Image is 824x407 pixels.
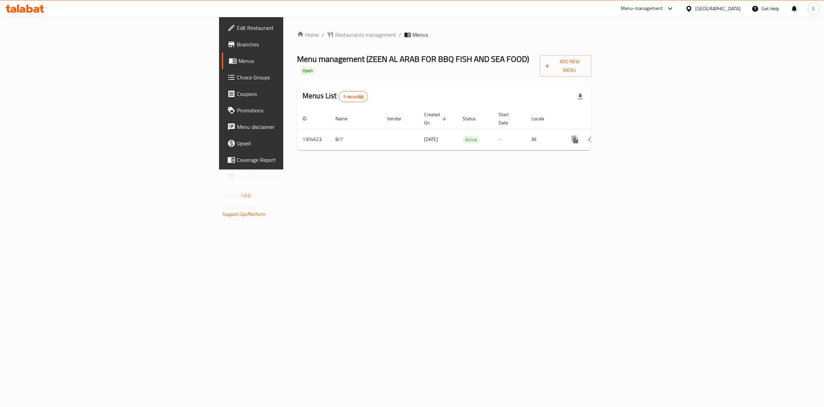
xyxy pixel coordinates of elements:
span: Coupons [237,90,351,98]
td: All [526,129,561,150]
span: Start Date [499,110,518,127]
span: 1.0.0 [240,191,251,200]
span: Created On [424,110,449,127]
span: G [812,5,815,12]
span: Upsell [237,139,351,147]
span: Choice Groups [237,73,351,81]
span: Grocery Checklist [237,172,351,180]
span: Active [462,136,480,144]
a: Edit Restaurant [222,20,357,36]
span: Locale [531,114,553,123]
span: Add New Menu [545,57,586,75]
span: Status [462,114,485,123]
span: Get support on: [222,203,254,212]
button: more [567,131,583,148]
div: Total records count [339,91,368,102]
span: Coverage Report [237,156,351,164]
span: Menus [412,31,428,39]
span: Version: [222,191,239,200]
td: - [493,129,526,150]
a: Menus [222,53,357,69]
span: Promotions [237,106,351,114]
a: Branches [222,36,357,53]
a: Coupons [222,86,357,102]
span: Menus [238,57,351,65]
li: / [399,31,401,39]
span: Branches [237,40,351,48]
th: Actions [561,108,638,129]
span: Vendor [387,114,410,123]
div: Menu-management [621,4,663,13]
nav: breadcrumb [297,31,591,39]
a: Promotions [222,102,357,119]
span: 1 record(s) [339,93,368,100]
a: Restaurants management [327,31,396,39]
span: Restaurants management [335,31,396,39]
a: Menu disclaimer [222,119,357,135]
a: Grocery Checklist [222,168,357,185]
span: [DATE] [424,135,438,144]
div: [GEOGRAPHIC_DATA] [695,5,741,12]
a: Support.OpsPlatform [222,210,266,219]
span: Menu management ( ZEEN AL ARAB FOR BBQ FISH AND SEA FOOD ) [297,51,529,67]
table: enhanced table [297,108,638,150]
span: Name [335,114,356,123]
button: Add New Menu [540,55,591,77]
a: Choice Groups [222,69,357,86]
a: Upsell [222,135,357,152]
h2: Menus List [302,91,368,102]
span: ID [302,114,316,123]
span: Menu disclaimer [237,123,351,131]
span: Edit Restaurant [237,24,351,32]
a: Coverage Report [222,152,357,168]
div: Export file [572,88,588,105]
button: Change Status [583,131,600,148]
